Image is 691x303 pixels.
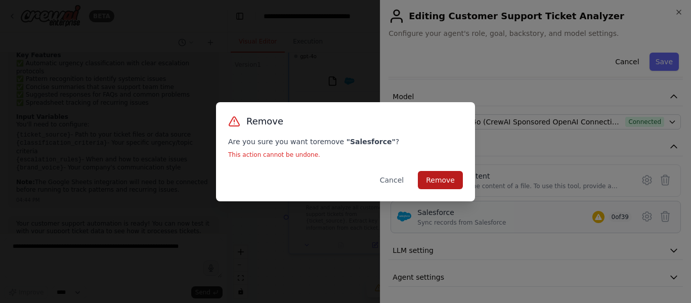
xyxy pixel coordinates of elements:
h3: Remove [246,114,283,128]
button: Remove [418,171,463,189]
p: Are you sure you want to remove ? [228,137,463,147]
p: This action cannot be undone. [228,151,463,159]
button: Cancel [372,171,412,189]
strong: " Salesforce " [347,138,396,146]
